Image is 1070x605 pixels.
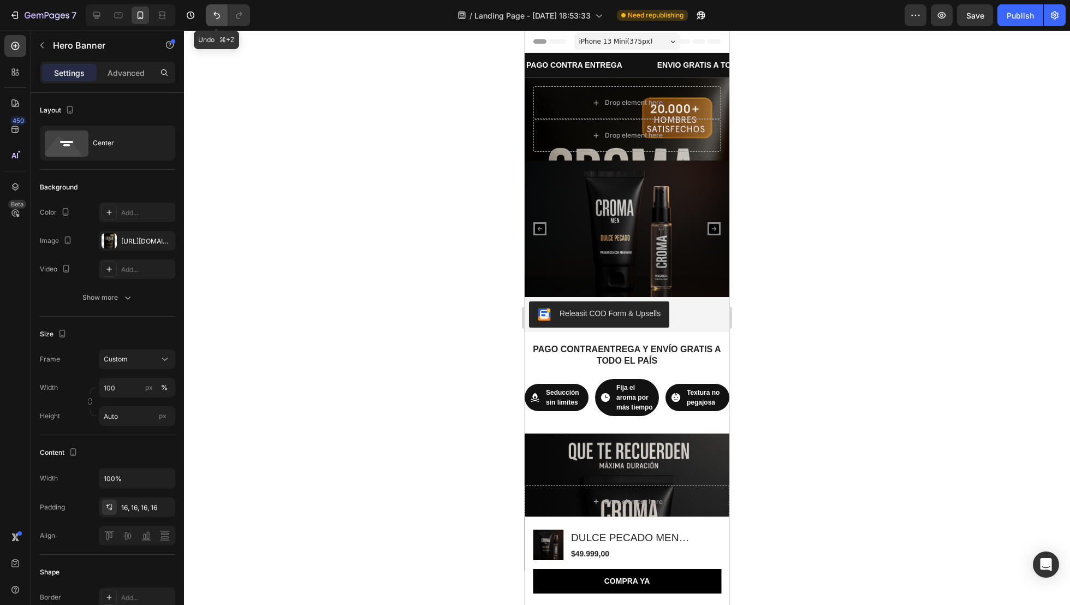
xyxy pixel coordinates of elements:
[121,236,173,246] div: [URL][DOMAIN_NAME]
[40,383,58,393] label: Width
[40,592,61,602] div: Border
[158,381,171,394] button: px
[1033,551,1059,578] div: Open Intercom Messenger
[997,4,1043,26] button: Publish
[628,10,683,20] span: Need republishing
[8,200,26,209] div: Beta
[474,10,591,21] span: Landing Page - [DATE] 18:53:33
[145,383,153,393] div: px
[162,357,199,377] p: Textura no pegajosa
[108,67,145,79] p: Advanced
[40,354,60,364] label: Frame
[92,352,128,382] p: Fija el aroma por más tiempo
[121,503,173,513] div: 16, 16, 16, 16
[183,192,196,205] button: Carousel Next Arrow
[469,10,472,21] span: /
[1,313,204,336] p: PAGO CONTRAENTREGA Y ENVÍO GRATIS A TODO EL PAÍS
[121,593,173,603] div: Add...
[40,103,76,118] div: Layout
[40,473,58,483] div: Width
[13,277,26,290] img: CKKYs5695_ICEAE=.webp
[40,288,175,307] button: Show more
[35,277,136,289] div: Releasit COD Form & Upsells
[40,327,69,342] div: Size
[40,234,74,248] div: Image
[53,39,146,52] p: Hero Banner
[99,378,175,398] input: px%
[40,567,60,577] div: Shape
[99,349,175,369] button: Custom
[72,9,76,22] p: 7
[133,28,302,41] p: ENVIO GRATIS A TODO [GEOGRAPHIC_DATA]
[142,381,156,394] button: %
[161,383,168,393] div: %
[40,205,72,220] div: Color
[525,31,729,605] iframe: Design area
[206,4,250,26] div: Undo/Redo
[93,131,159,156] div: Center
[10,116,26,125] div: 450
[121,208,173,218] div: Add...
[159,412,167,420] span: px
[40,531,55,541] div: Align
[957,4,993,26] button: Save
[104,354,128,364] span: Custom
[82,292,133,303] div: Show more
[80,467,138,476] div: Drop element here
[21,357,58,377] p: Seducción sin límites
[40,411,60,421] label: Height
[9,192,22,205] button: Carousel Back Arrow
[54,67,85,79] p: Settings
[4,271,145,297] button: Releasit COD Form & Upsells
[4,4,81,26] button: 7
[99,468,175,488] input: Auto
[40,446,80,460] div: Content
[40,182,78,192] div: Background
[966,11,984,20] span: Save
[1007,10,1034,21] div: Publish
[40,502,65,512] div: Padding
[40,262,73,277] div: Video
[80,68,138,76] div: Drop element here
[99,406,175,426] input: px
[121,265,173,275] div: Add...
[80,100,138,109] div: Drop element here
